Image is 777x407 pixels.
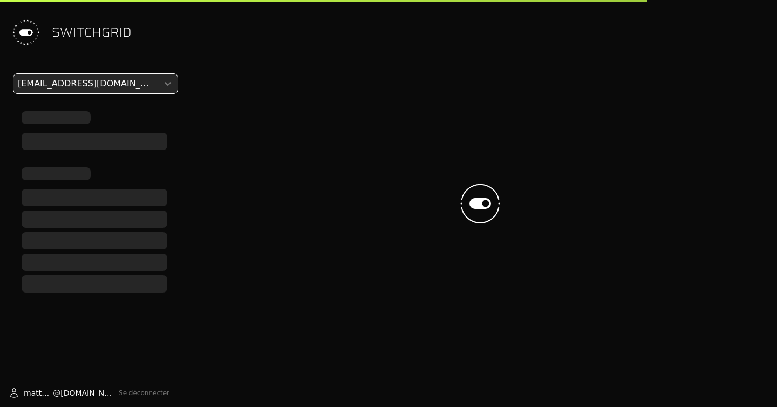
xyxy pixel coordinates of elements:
span: [DOMAIN_NAME] [60,388,114,398]
span: SWITCHGRID [52,24,132,41]
img: Switchgrid Logo [9,15,43,50]
span: matthieu [24,388,53,398]
span: @ [53,388,60,398]
button: Se déconnecter [119,389,169,397]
